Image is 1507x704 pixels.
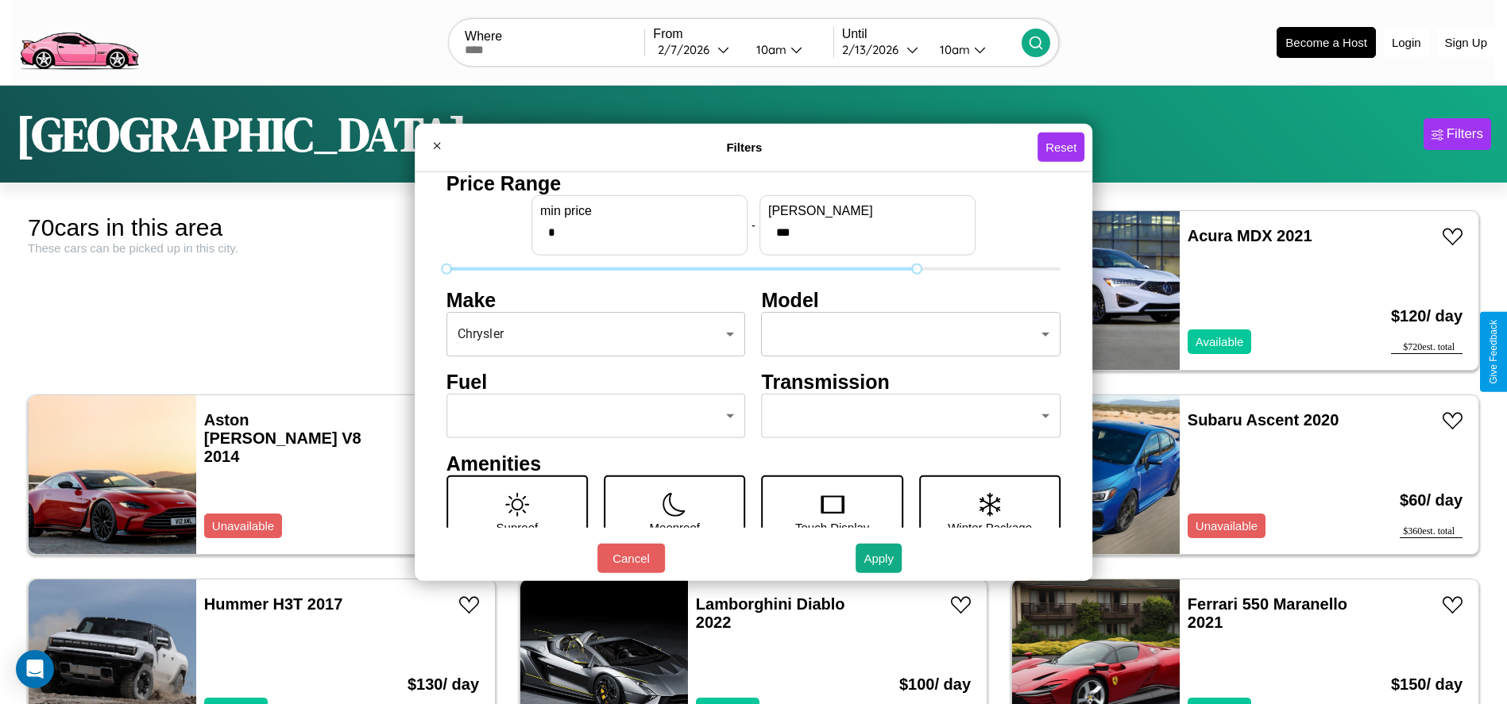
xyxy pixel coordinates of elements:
[446,288,746,311] h4: Make
[28,214,496,241] div: 70 cars in this area
[1188,227,1312,244] a: Acura MDX 2021
[540,203,739,217] label: min price
[696,595,845,631] a: Lamborghini Diablo 2022
[1391,341,1463,354] div: $ 720 est. total
[1188,411,1339,429] a: Subaru Ascent 2020
[842,27,1022,41] label: Until
[1038,133,1084,162] button: Reset
[842,42,906,57] div: 2 / 13 / 2026
[1277,27,1376,58] button: Become a Host
[1424,118,1491,150] button: Filters
[927,41,1022,58] button: 10am
[497,516,539,537] p: Sunroof
[446,171,1061,194] h4: Price Range
[768,203,967,217] label: [PERSON_NAME]
[465,29,644,44] label: Where
[653,27,833,41] label: From
[204,595,343,613] a: Hummer H3T 2017
[1447,126,1483,142] div: Filters
[1400,525,1463,538] div: $ 360 est. total
[1384,28,1429,57] button: Login
[446,452,1061,475] h4: Amenities
[762,288,1061,311] h4: Model
[650,516,700,537] p: Moonroof
[597,544,665,573] button: Cancel
[795,516,869,537] p: Touch Display
[1188,595,1347,631] a: Ferrari 550 Maranello 2021
[748,42,790,57] div: 10am
[744,41,833,58] button: 10am
[446,311,746,356] div: Chrysler
[16,650,54,688] div: Open Intercom Messenger
[446,370,746,393] h4: Fuel
[752,214,755,236] p: -
[653,41,743,58] button: 2/7/2026
[12,8,145,74] img: logo
[212,515,274,537] p: Unavailable
[856,544,902,573] button: Apply
[204,411,361,465] a: Aston [PERSON_NAME] V8 2014
[1391,291,1463,341] h3: $ 120 / day
[762,370,1061,393] h4: Transmission
[1400,475,1463,525] h3: $ 60 / day
[1196,331,1244,352] p: Available
[28,241,496,255] div: These cars can be picked up in this city.
[16,102,467,167] h1: [GEOGRAPHIC_DATA]
[1196,515,1258,537] p: Unavailable
[1437,28,1495,57] button: Sign Up
[451,140,1038,154] h4: Filters
[658,42,717,57] div: 2 / 7 / 2026
[1488,320,1499,384] div: Give Feedback
[948,516,1032,537] p: Winter Package
[932,42,974,57] div: 10am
